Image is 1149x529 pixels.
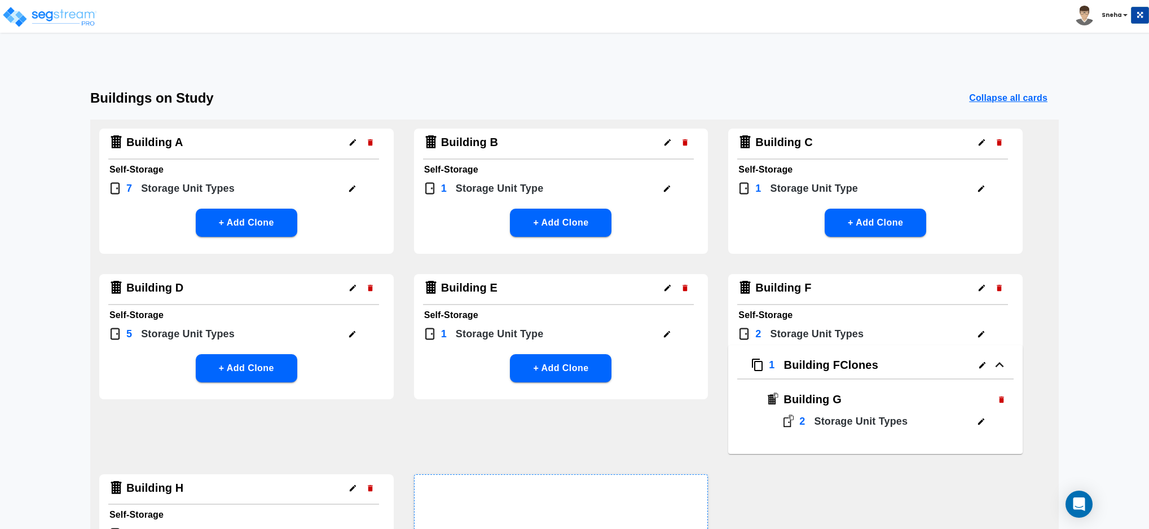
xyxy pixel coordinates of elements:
img: Building Icon [108,480,124,496]
h6: Self-Storage [109,307,384,323]
img: Building Icon [765,393,779,406]
b: Sneha [1102,11,1122,19]
h4: Building H [126,481,183,495]
img: Building Icon [108,134,124,150]
p: 5 [126,327,132,342]
img: Door Icon [108,182,122,195]
img: Clone Icon [751,358,764,372]
p: 1 [769,358,774,373]
button: + Add Clone [196,209,297,237]
img: Door Icon [423,182,437,195]
p: Storage Unit Type [456,327,544,342]
img: Door Icon [737,182,751,195]
img: Building Icon [423,280,439,296]
img: Building Icon [737,134,753,150]
h6: Self-Storage [424,162,698,178]
h4: Building F [755,281,811,295]
h4: Building G [783,393,993,407]
h4: Building B [441,135,498,149]
p: 7 [126,181,132,196]
h3: Buildings on Study [90,90,214,106]
p: 1 [755,181,761,196]
p: 2 [755,327,761,342]
img: Building Icon [423,134,439,150]
button: + Add Clone [510,354,611,382]
img: Building Icon [737,280,753,296]
img: logo_pro_r.png [2,6,98,28]
div: Open Intercom Messenger [1066,491,1093,518]
p: 1 [441,181,447,196]
h6: Self-Storage [109,507,384,523]
p: Storage Unit Type s [814,414,972,429]
button: + Add Clone [196,354,297,382]
p: Collapse all cards [969,91,1047,105]
img: Door Icon [423,327,437,341]
img: Building Icon [108,280,124,296]
img: avatar.png [1075,6,1094,25]
h6: Self-Storage [738,162,1012,178]
p: Storage Unit Type [771,181,859,196]
p: Storage Unit Type [456,181,544,196]
img: Door Icon [737,327,751,341]
p: Building F Clones [784,356,878,373]
h4: 2 [799,415,805,427]
div: Clone Icon1Building FClones [728,391,1023,454]
p: Storage Unit Type s [141,327,235,342]
h4: Building E [441,281,498,295]
button: + Add Clone [825,209,926,237]
img: Door Icon [781,415,795,428]
p: Storage Unit Type s [141,181,235,196]
p: 1 [441,327,447,342]
h4: Building D [126,281,183,295]
h6: Self-Storage [424,307,698,323]
h6: Self-Storage [109,162,384,178]
button: Clone Icon1Building FClones [728,345,1023,391]
h4: Building A [126,135,183,149]
img: Door Icon [108,327,122,341]
button: + Add Clone [510,209,611,237]
h4: Building C [755,135,812,149]
h6: Self-Storage [738,307,1012,323]
p: Storage Unit Type s [771,327,864,342]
